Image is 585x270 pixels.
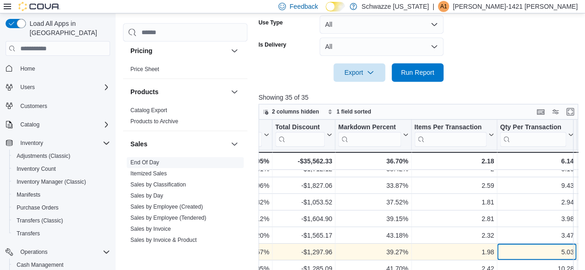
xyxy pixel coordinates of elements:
[229,86,240,97] button: Products
[13,163,60,174] a: Inventory Count
[2,246,114,258] button: Operations
[229,45,240,56] button: Pricing
[130,226,171,232] a: Sales by Invoice
[215,213,269,224] div: 29.12%
[17,152,70,160] span: Adjustments (Classic)
[414,156,494,167] div: 2.18
[500,180,573,191] div: 9.43
[17,119,110,130] span: Catalog
[500,230,573,241] div: 3.47
[9,214,114,227] button: Transfers (Classic)
[17,230,40,237] span: Transfers
[500,123,566,132] div: Qty Per Transaction
[17,82,110,93] span: Users
[20,65,35,72] span: Home
[338,197,408,208] div: 37.52%
[13,215,110,226] span: Transfers (Classic)
[13,202,62,213] a: Purchase Orders
[338,123,400,132] div: Markdown Percent
[13,228,43,239] a: Transfers
[17,246,110,258] span: Operations
[130,66,159,73] span: Price Sheet
[18,2,60,11] img: Cova
[259,19,283,26] label: Use Type
[9,227,114,240] button: Transfers
[338,213,408,224] div: 39.15%
[130,107,167,114] a: Catalog Export
[130,170,167,177] span: Itemized Sales
[414,213,494,224] div: 2.81
[2,99,114,113] button: Customers
[130,170,167,177] a: Itemized Sales
[275,123,325,132] div: Total Discount
[275,123,332,147] button: Total Discount
[414,123,486,132] div: Items Per Transaction
[130,181,186,188] span: Sales by Classification
[130,237,197,243] a: Sales by Invoice & Product
[414,123,486,147] div: Items Per Transaction
[130,87,227,96] button: Products
[13,228,110,239] span: Transfers
[259,41,286,48] label: Is Delivery
[392,63,443,82] button: Run Report
[123,64,247,78] div: Pricing
[13,189,44,200] a: Manifests
[20,248,48,256] span: Operations
[338,123,408,147] button: Markdown Percent
[2,137,114,150] button: Inventory
[17,261,63,269] span: Cash Management
[338,230,408,241] div: 43.18%
[130,139,227,149] button: Sales
[414,123,494,147] button: Items Per Transaction
[130,204,203,210] a: Sales by Employee (Created)
[500,123,566,147] div: Qty Per Transaction
[535,106,546,117] button: Keyboard shortcuts
[500,197,573,208] div: 2.94
[500,213,573,224] div: 3.98
[130,215,206,221] a: Sales by Employee (Tendered)
[130,87,159,96] h3: Products
[17,82,38,93] button: Users
[130,214,206,222] span: Sales by Employee (Tendered)
[13,202,110,213] span: Purchase Orders
[215,123,261,147] div: Gross Margin
[215,246,269,258] div: 46.57%
[414,246,494,258] div: 1.98
[438,1,449,12] div: Amanda-1421 Lyons
[275,123,325,147] div: Total Discount
[275,213,332,224] div: -$1,604.90
[13,215,67,226] a: Transfers (Classic)
[13,176,90,187] a: Inventory Manager (Classic)
[9,201,114,214] button: Purchase Orders
[17,191,40,198] span: Manifests
[2,81,114,94] button: Users
[17,165,56,173] span: Inventory Count
[26,19,110,37] span: Load All Apps in [GEOGRAPHIC_DATA]
[20,84,35,91] span: Users
[130,159,159,166] a: End Of Day
[130,159,159,166] span: End Of Day
[13,163,110,174] span: Inventory Count
[550,106,561,117] button: Display options
[338,156,408,167] div: 36.70%
[440,1,447,12] span: A1
[2,118,114,131] button: Catalog
[215,156,269,167] div: 42.05%
[17,101,51,112] a: Customers
[275,156,332,167] div: -$35,562.33
[20,139,43,147] span: Inventory
[414,197,494,208] div: 1.81
[259,93,581,102] p: Showing 35 of 35
[320,15,443,34] button: All
[324,106,375,117] button: 1 field sorted
[130,46,227,55] button: Pricing
[17,62,110,74] span: Home
[401,68,434,77] span: Run Report
[333,63,385,82] button: Export
[2,61,114,75] button: Home
[215,197,269,208] div: 47.82%
[17,138,110,149] span: Inventory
